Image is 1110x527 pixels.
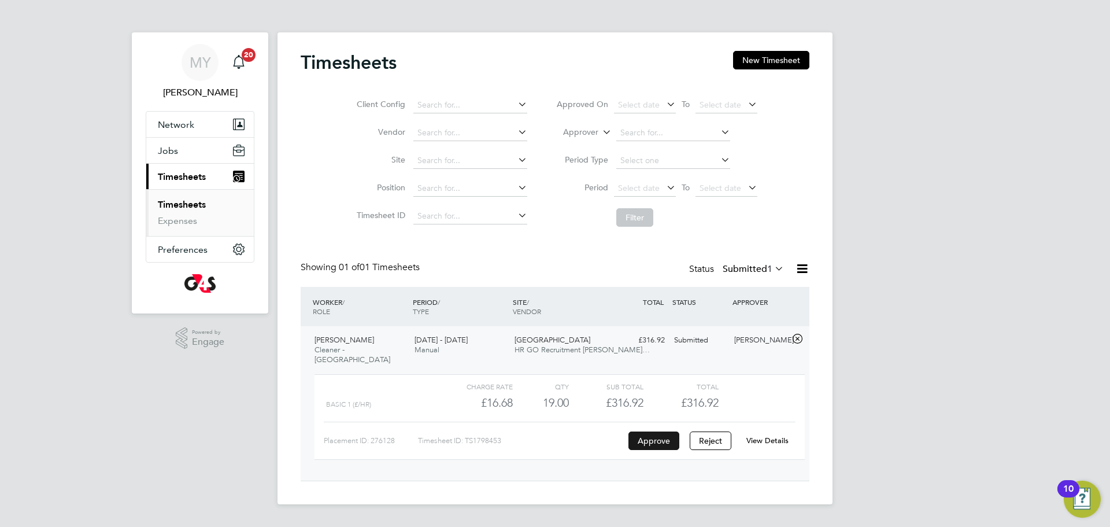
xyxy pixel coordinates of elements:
img: g4s-logo-retina.png [184,274,216,293]
button: Approve [628,432,679,450]
label: Site [353,154,405,165]
div: PERIOD [410,292,510,322]
label: Position [353,182,405,193]
span: HR GO Recruitment [PERSON_NAME]… [515,345,650,355]
div: STATUS [669,292,730,312]
label: Vendor [353,127,405,137]
span: Powered by [192,327,224,337]
label: Timesheet ID [353,210,405,220]
div: Submitted [669,331,730,350]
span: ROLE [313,307,330,316]
span: VENDOR [513,307,541,316]
span: Select date [700,183,741,193]
label: Period [556,182,608,193]
input: Select one [616,153,730,169]
span: £316.92 [681,396,719,410]
button: Open Resource Center, 10 new notifications [1064,481,1101,518]
button: Reject [690,432,731,450]
span: [GEOGRAPHIC_DATA] [515,335,590,345]
input: Search for... [616,125,730,141]
span: Preferences [158,244,208,255]
div: [PERSON_NAME] [730,331,790,350]
div: Timesheets [146,189,254,236]
span: 1 [767,263,772,275]
span: Michael Yates [146,86,254,99]
span: Select date [618,99,660,110]
span: Engage [192,337,224,347]
a: 20 [227,44,250,81]
span: To [678,180,693,195]
button: Preferences [146,237,254,262]
label: Approver [546,127,598,138]
div: 10 [1063,489,1074,504]
a: View Details [746,436,789,445]
label: Submitted [723,263,784,275]
div: £16.68 [438,393,513,412]
div: QTY [513,379,569,393]
span: 01 of [339,261,360,273]
span: To [678,97,693,112]
span: / [527,297,529,307]
label: Period Type [556,154,608,165]
button: Filter [616,208,653,227]
button: Network [146,112,254,137]
span: [PERSON_NAME] [314,335,374,345]
span: MY [190,55,211,70]
div: Timesheet ID: TS1798453 [418,432,626,450]
div: Status [689,261,786,278]
input: Search for... [413,97,527,113]
div: SITE [510,292,610,322]
span: Timesheets [158,171,206,182]
a: MY[PERSON_NAME] [146,44,254,99]
a: Powered byEngage [176,327,225,349]
span: Network [158,119,194,130]
span: Cleaner - [GEOGRAPHIC_DATA] [314,345,390,364]
span: 20 [242,48,256,62]
div: Placement ID: 276128 [324,432,418,450]
input: Search for... [413,153,527,169]
span: [DATE] - [DATE] [415,335,468,345]
div: Total [643,379,718,393]
div: APPROVER [730,292,790,312]
span: TOTAL [643,297,664,307]
h2: Timesheets [301,51,397,74]
button: New Timesheet [733,51,809,69]
div: WORKER [310,292,410,322]
span: Select date [618,183,660,193]
label: Client Config [353,99,405,109]
span: TYPE [413,307,429,316]
a: Timesheets [158,199,206,210]
input: Search for... [413,180,527,197]
span: Jobs [158,145,178,156]
span: / [342,297,345,307]
span: / [438,297,440,307]
a: Expenses [158,215,197,226]
div: Sub Total [569,379,643,393]
a: Go to home page [146,274,254,293]
div: £316.92 [569,393,643,412]
div: Showing [301,261,422,274]
input: Search for... [413,125,527,141]
div: Charge rate [438,379,513,393]
div: 19.00 [513,393,569,412]
button: Timesheets [146,164,254,189]
span: Basic 1 (£/HR) [326,400,371,408]
span: Select date [700,99,741,110]
input: Search for... [413,208,527,224]
nav: Main navigation [132,32,268,314]
label: Approved On [556,99,608,109]
span: Manual [415,345,439,355]
span: 01 Timesheets [339,261,420,273]
div: £316.92 [609,331,669,350]
button: Jobs [146,138,254,163]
